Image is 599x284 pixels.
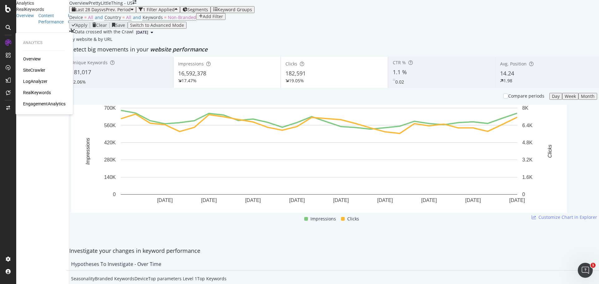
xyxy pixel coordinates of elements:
[377,198,393,203] text: [DATE]
[23,40,66,46] div: Analytics
[71,276,95,282] div: Seasonality
[562,93,578,100] button: Week
[203,14,223,19] div: Add Filter
[122,14,125,20] span: =
[128,22,187,29] button: Switch to Advanced Mode
[96,23,107,28] div: Clear
[105,14,121,20] span: Country
[565,94,576,99] div: Week
[578,93,597,100] button: Month
[500,70,514,77] span: 14.24
[522,105,528,111] text: 8K
[197,276,226,282] div: Top Keywords
[73,79,86,85] div: 2.06%
[393,79,395,81] img: Equal
[23,67,45,73] a: SiteCrawler
[104,123,116,128] text: 560K
[552,94,560,99] div: Day
[289,78,304,84] div: 19.05%
[182,78,197,84] div: 17.47%
[113,192,116,197] text: 0
[581,94,595,99] div: Month
[104,140,116,145] text: 420K
[75,29,134,36] div: Data crossed with the Crawl
[133,14,141,20] span: and
[549,93,562,100] button: Day
[538,214,597,220] span: Customize Chart in Explorer
[310,215,336,223] span: Impressions
[285,61,297,67] span: Clicks
[289,198,305,203] text: [DATE]
[395,79,404,85] div: 0.02
[180,6,211,13] button: Segments
[69,46,599,54] div: Detect big movements in your
[134,276,148,282] div: Device
[110,22,128,29] button: Save
[532,214,597,220] a: Customize Chart in Explorer
[69,6,136,13] button: Last 28 DaysvsPrev. Period
[522,157,533,162] text: 3.2K
[578,263,593,278] iframe: Intercom live chat
[393,60,406,65] span: CTR %
[23,78,47,84] a: LogAnalyzer
[88,14,93,20] span: All
[178,70,206,77] span: 16,592,378
[38,12,64,25] a: Content Performance
[134,29,156,36] button: [DATE]
[71,105,567,213] svg: A chart.
[68,12,85,25] a: Keyword Groups
[95,276,134,282] div: Branded Keywords
[23,101,66,107] a: EngagementAnalytics
[591,263,596,268] span: 1
[148,276,197,282] div: Top parameters Level 1
[130,23,184,28] div: Switch to Advanced Mode
[196,13,226,20] button: Add Filter
[421,198,437,203] text: [DATE]
[211,6,255,13] button: Keyword Groups
[84,14,87,20] span: =
[143,7,175,12] div: 1 Filter Applied
[285,70,306,77] span: 182,591
[23,89,51,96] a: RealKeywords
[500,61,527,67] span: Avg. Position
[23,56,41,62] a: Overview
[69,22,90,29] button: Apply
[66,36,112,42] div: legacy label
[104,157,116,162] text: 280K
[143,14,163,20] span: Keywords
[168,14,196,20] span: Non-Branded
[101,7,131,12] span: vs Prev. Period
[164,14,167,20] span: =
[509,198,525,203] text: [DATE]
[104,175,116,180] text: 140K
[217,7,252,12] div: Keyword Groups
[508,93,544,99] div: Compare periods
[157,198,173,203] text: [DATE]
[71,68,91,76] span: 181,017
[16,6,69,12] div: RealKeywords
[126,14,131,20] span: All
[104,105,116,111] text: 700K
[522,192,525,197] text: 0
[522,123,533,128] text: 6.4K
[187,7,208,12] span: Segments
[347,215,359,223] span: Clicks
[75,23,87,28] div: Apply
[522,175,533,180] text: 1.6K
[75,7,101,12] span: Last 28 Days
[547,145,553,158] text: Clicks
[70,36,112,42] span: By website & by URL
[504,78,512,84] div: 1.98
[95,14,103,20] span: and
[333,198,349,203] text: [DATE]
[201,198,217,203] text: [DATE]
[16,12,34,19] div: Overview
[150,46,207,53] span: website performance
[71,261,161,267] div: Hypotheses to Investigate - Over Time
[245,198,261,203] text: [DATE]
